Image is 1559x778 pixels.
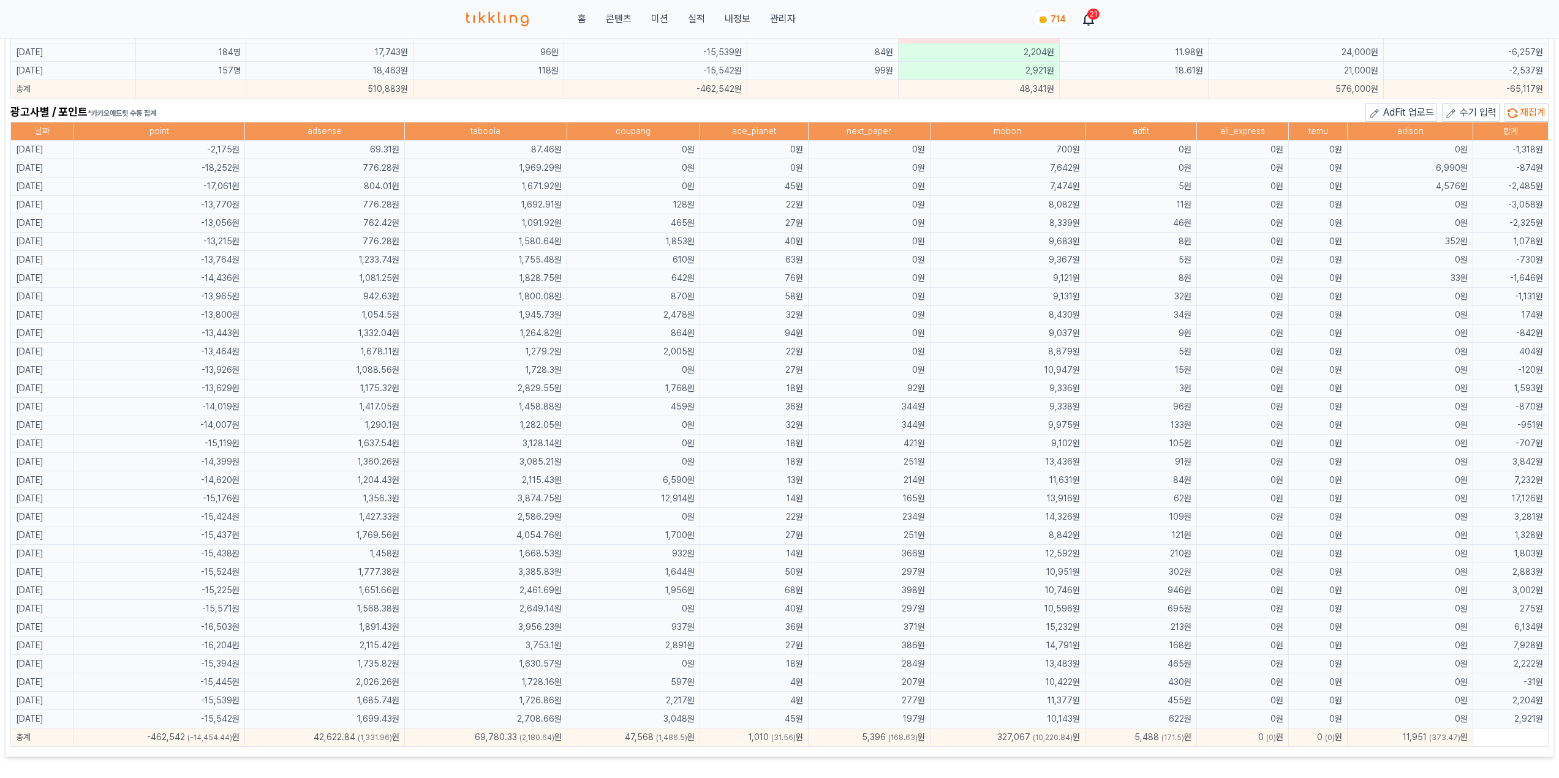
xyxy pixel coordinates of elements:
[1289,306,1348,324] td: 0원
[1348,141,1473,159] td: 0원
[1383,62,1548,80] td: -2,537원
[1383,43,1548,62] td: -6,257원
[1289,141,1348,159] td: 0원
[405,122,567,141] th: taboola
[246,62,413,80] td: 18,463원
[567,380,700,398] td: 1,768원
[606,12,632,26] a: 콘텐츠
[11,196,74,214] td: [DATE]
[700,453,808,471] td: 18원
[898,80,1059,99] td: 48,341원
[10,103,156,122] h2: 광고사별 / 포인트
[930,159,1085,178] td: 7,642원
[808,343,930,361] td: 0원
[1348,214,1473,233] td: 0원
[245,361,405,380] td: 1,088.56원
[1289,178,1348,196] td: 0원
[11,288,74,306] td: [DATE]
[808,269,930,288] td: 0원
[1289,269,1348,288] td: 0원
[1085,380,1197,398] td: 3원
[808,435,930,453] td: 421원
[74,141,245,159] td: -2,175원
[11,380,74,398] td: [DATE]
[930,361,1085,380] td: 10,947원
[405,196,567,214] td: 1,692.91원
[245,214,405,233] td: 762.42원
[74,269,245,288] td: -14,436원
[245,343,405,361] td: 1,678.11원
[245,233,405,251] td: 776.28원
[1289,324,1348,343] td: 0원
[74,416,245,435] td: -14,007원
[405,453,567,471] td: 3,085.21원
[405,471,567,490] td: 2,115.43원
[567,233,700,251] td: 1,853원
[1289,435,1348,453] td: 0원
[930,196,1085,214] td: 8,082원
[688,12,705,26] a: 실적
[1197,361,1289,380] td: 0원
[74,471,245,490] td: -14,620원
[11,233,74,251] td: [DATE]
[930,398,1085,416] td: 9,338원
[1085,269,1197,288] td: 8원
[1038,15,1048,24] img: coin
[245,178,405,196] td: 804.01원
[567,251,700,269] td: 610원
[245,269,405,288] td: 1,081.25원
[1197,288,1289,306] td: 0원
[11,435,74,453] td: [DATE]
[1197,435,1289,453] td: 0원
[245,196,405,214] td: 776.28원
[1197,380,1289,398] td: 0원
[405,306,567,324] td: 1,945.73원
[74,324,245,343] td: -13,443원
[567,269,700,288] td: 642원
[74,435,245,453] td: -15,119원
[1473,361,1548,380] td: -120원
[405,233,567,251] td: 1,580.64원
[930,122,1085,141] th: mobon
[930,288,1085,306] td: 9,131원
[135,62,246,80] td: 157명
[1084,12,1093,26] a: 21
[1473,398,1548,416] td: -870원
[1473,214,1548,233] td: -2,325원
[1085,178,1197,196] td: 5원
[74,178,245,196] td: -17,061원
[700,214,808,233] td: 27원
[245,416,405,435] td: 1,290.1원
[1289,122,1348,141] th: temu
[898,43,1059,62] td: 2,204원
[808,324,930,343] td: 0원
[1085,435,1197,453] td: 105원
[246,80,413,99] td: 510,883원
[1085,122,1197,141] th: adfit
[74,251,245,269] td: -13,764원
[700,288,808,306] td: 58원
[1348,324,1473,343] td: 0원
[74,159,245,178] td: -18,252원
[1348,196,1473,214] td: 0원
[1383,107,1434,118] span: AdFit 업로드
[808,122,930,141] th: next_paper
[564,62,747,80] td: -15,542원
[11,178,74,196] td: [DATE]
[245,159,405,178] td: 776.28원
[808,398,930,416] td: 344원
[700,416,808,435] td: 32원
[11,62,136,80] td: [DATE]
[405,251,567,269] td: 1,755.48원
[567,178,700,196] td: 0원
[11,306,74,324] td: [DATE]
[1197,159,1289,178] td: 0원
[930,269,1085,288] td: 9,121원
[1197,269,1289,288] td: 0원
[567,343,700,361] td: 2,005원
[405,214,567,233] td: 1,091.92원
[700,324,808,343] td: 94원
[245,122,405,141] th: adsense
[405,435,567,453] td: 3,128.14원
[567,288,700,306] td: 870원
